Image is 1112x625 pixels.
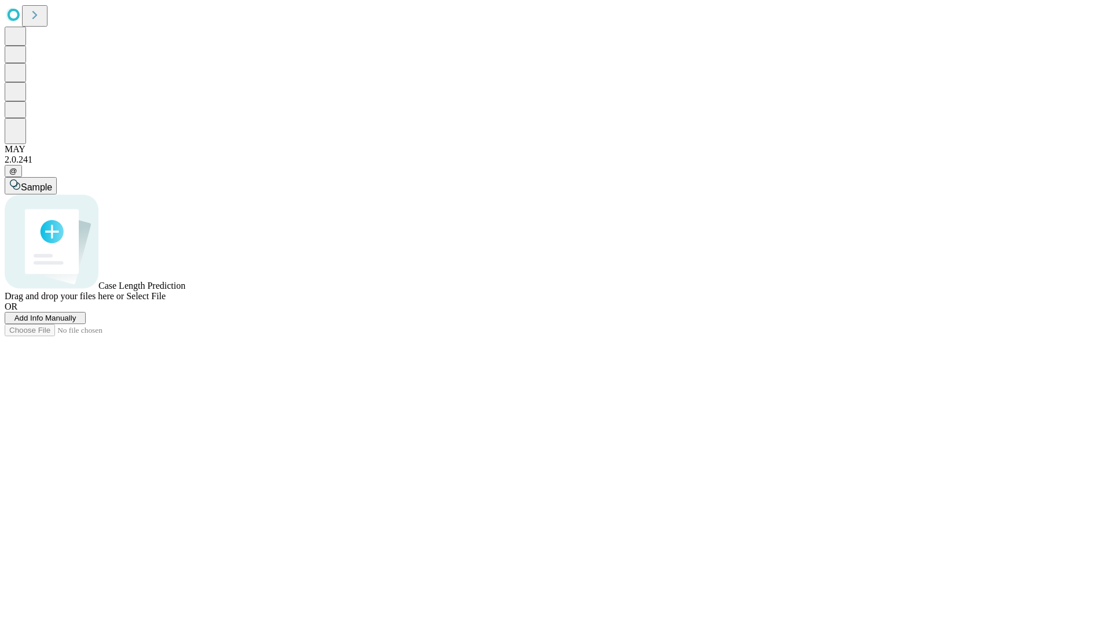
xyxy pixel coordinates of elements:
span: Drag and drop your files here or [5,291,124,301]
button: Sample [5,177,57,194]
button: @ [5,165,22,177]
span: @ [9,167,17,175]
span: Add Info Manually [14,314,76,322]
span: Select File [126,291,166,301]
div: MAY [5,144,1107,155]
button: Add Info Manually [5,312,86,324]
span: OR [5,302,17,311]
span: Sample [21,182,52,192]
div: 2.0.241 [5,155,1107,165]
span: Case Length Prediction [98,281,185,291]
